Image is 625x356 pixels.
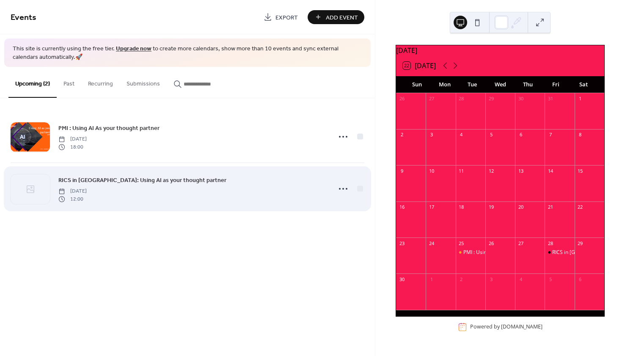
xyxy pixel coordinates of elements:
span: Events [11,9,36,26]
div: Tue [459,76,487,93]
div: 3 [428,132,435,138]
div: 13 [518,168,524,174]
span: This site is currently using the free tier. to create more calendars, show more than 10 events an... [13,45,362,61]
div: 9 [399,168,405,174]
div: 8 [577,132,584,138]
div: 2 [458,276,465,282]
button: Submissions [120,67,167,97]
div: 30 [399,276,405,282]
div: 29 [577,240,584,246]
div: 7 [547,132,553,138]
div: RICS in Birmingham: Using AI as your thought partner [545,249,574,256]
div: 21 [547,204,553,210]
div: 18 [458,204,465,210]
div: 5 [488,132,494,138]
div: 27 [428,96,435,102]
button: 22[DATE] [400,60,439,72]
div: 4 [518,276,524,282]
div: 28 [547,240,553,246]
div: PMI : Using AI As your thought partner [456,249,485,256]
div: [DATE] [396,45,604,55]
div: 12 [488,168,494,174]
a: PMI : Using AI As your thought partner [58,123,160,133]
div: 6 [577,276,584,282]
div: 3 [488,276,494,282]
span: [DATE] [58,135,87,143]
div: 11 [458,168,465,174]
button: Upcoming (2) [8,67,57,98]
div: 10 [428,168,435,174]
div: 25 [458,240,465,246]
div: Fri [542,76,570,93]
span: PMI : Using AI As your thought partner [58,124,160,133]
div: 27 [518,240,524,246]
div: 16 [399,204,405,210]
div: 2 [399,132,405,138]
span: RICS in [GEOGRAPHIC_DATA]: Using AI as your thought partner [58,176,226,185]
button: Recurring [81,67,120,97]
span: 18:00 [58,143,87,151]
div: 26 [399,96,405,102]
div: Sun [403,76,431,93]
span: 12:00 [58,195,87,203]
div: 15 [577,168,584,174]
div: 1 [428,276,435,282]
div: 23 [399,240,405,246]
a: Export [257,10,304,24]
div: PMI : Using AI As your thought partner [463,249,553,256]
div: 30 [518,96,524,102]
div: 4 [458,132,465,138]
a: RICS in [GEOGRAPHIC_DATA]: Using AI as your thought partner [58,175,226,185]
div: Mon [431,76,459,93]
div: 29 [488,96,494,102]
div: 6 [518,132,524,138]
div: Powered by [470,323,542,331]
div: 14 [547,168,553,174]
span: Add Event [326,13,358,22]
div: 20 [518,204,524,210]
div: 26 [488,240,494,246]
button: Add Event [308,10,364,24]
a: Upgrade now [116,43,151,55]
span: Export [275,13,298,22]
div: 5 [547,276,553,282]
div: 24 [428,240,435,246]
a: [DOMAIN_NAME] [501,323,542,331]
div: 17 [428,204,435,210]
div: Wed [486,76,514,93]
div: 28 [458,96,465,102]
div: 31 [547,96,553,102]
div: 22 [577,204,584,210]
div: Sat [570,76,597,93]
div: Thu [514,76,542,93]
span: [DATE] [58,188,87,195]
div: 19 [488,204,494,210]
button: Past [57,67,81,97]
div: 1 [577,96,584,102]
